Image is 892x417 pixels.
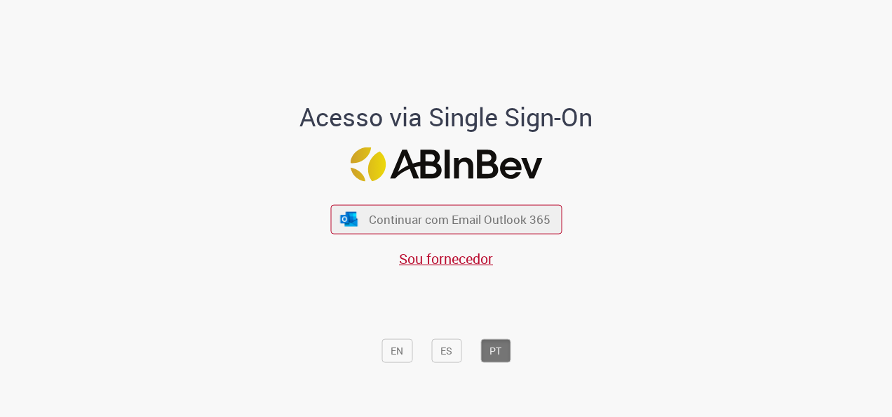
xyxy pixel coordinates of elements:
[339,211,359,226] img: ícone Azure/Microsoft 360
[330,205,562,234] button: ícone Azure/Microsoft 360 Continuar com Email Outlook 365
[350,147,542,182] img: Logo ABInBev
[399,249,493,267] a: Sou fornecedor
[369,211,550,227] span: Continuar com Email Outlook 365
[252,102,641,131] h1: Acesso via Single Sign-On
[381,338,412,362] button: EN
[431,338,461,362] button: ES
[480,338,511,362] button: PT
